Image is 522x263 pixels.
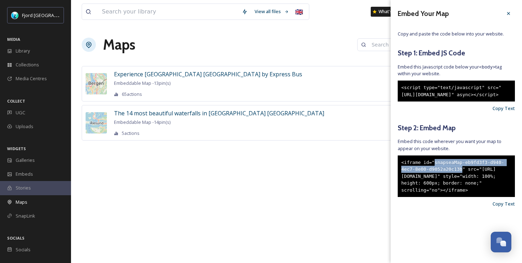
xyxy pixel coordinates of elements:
[251,5,293,18] a: View all files
[293,5,305,18] div: 🇬🇧
[371,7,406,17] a: What's New
[398,48,515,58] h5: Step 1: Embed JS Code
[22,12,79,18] span: Fjord [GEOGRAPHIC_DATA]
[398,138,515,152] span: Embed this code wherever you want your map to appear on your website.
[16,246,31,253] span: Socials
[11,12,18,19] img: fn-logo-2023%201.svg
[7,37,20,42] span: MEDIA
[16,109,25,116] span: UGC
[114,119,170,125] span: Embeddable Map - 14 pin(s)
[7,146,26,151] span: WIDGETS
[493,201,515,207] span: Copy Text
[16,171,33,177] span: Embeds
[493,105,515,112] span: Copy Text
[398,81,515,102] div: <script type="text/javascript" src="[URL][DOMAIN_NAME]" async></script>
[16,75,47,82] span: Media Centres
[479,64,495,70] span: <body>
[103,34,135,55] a: Maps
[114,109,324,117] span: The 14 most beautiful waterfalls in [GEOGRAPHIC_DATA] [GEOGRAPHIC_DATA]
[368,38,437,52] input: Search
[16,157,35,164] span: Galleries
[114,70,302,78] span: Experience [GEOGRAPHIC_DATA] [GEOGRAPHIC_DATA] by Express Bus
[16,213,35,219] span: SnapLink
[7,98,25,104] span: COLLECT
[16,61,39,68] span: Collections
[398,9,449,19] h3: Embed Your Map
[398,123,515,133] h5: Step 2: Embed Map
[16,48,30,54] span: Library
[114,80,170,86] span: Embeddable Map - 13 pin(s)
[398,31,515,37] span: Copy and paste the code below into your website.
[122,91,142,98] span: 65 actions
[398,64,515,77] span: Embed this Javascript code below your tag within your website.
[16,123,33,130] span: Uploads
[16,199,27,206] span: Maps
[398,155,515,197] div: <iframe id="snapseaMap-eb9fd3f3-d940-4ec7-8e00-d9052a20c13b" src="[URL][DOMAIN_NAME]" style="widt...
[7,235,25,241] span: SOCIALS
[16,185,31,191] span: Stories
[98,4,238,20] input: Search your library
[122,130,140,137] span: 5 actions
[491,232,511,252] button: Open Chat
